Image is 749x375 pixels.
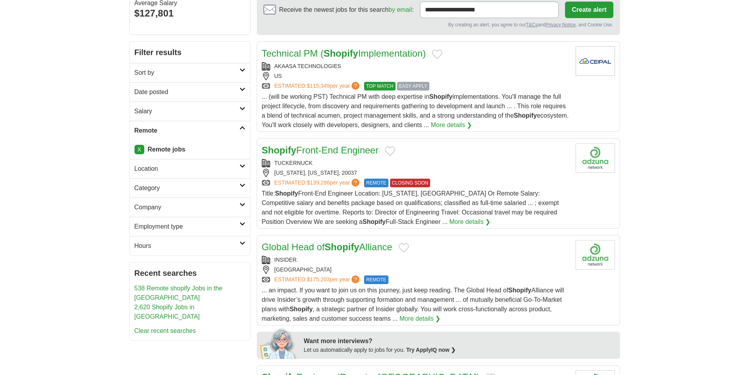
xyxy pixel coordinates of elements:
a: by email [388,6,412,13]
a: ESTIMATED:$139,286per year? [274,179,361,187]
a: More details ❯ [449,217,491,227]
span: TOP MATCH [364,82,395,91]
a: Hours [130,236,250,255]
img: apply-iq-scientist.png [260,327,298,359]
a: More details ❯ [431,120,472,130]
a: Clear recent searches [134,327,196,334]
a: Company [130,198,250,217]
a: 538 Remote shopify Jobs in the [GEOGRAPHIC_DATA] [134,285,223,301]
a: ShopifyFront-End Engineer [262,145,379,155]
span: $175,203 [307,276,329,283]
h2: Filter results [130,42,250,63]
a: Privacy Notice [545,22,576,28]
a: More details ❯ [399,314,441,323]
a: Location [130,159,250,178]
a: T&Cs [526,22,537,28]
button: Add to favorite jobs [385,146,395,156]
span: ... an impact. If you want to join us on this journey, just keep reading. The Global Head of Alli... [262,287,564,322]
div: INSIDER. [262,256,569,264]
span: ? [351,275,359,283]
h2: Location [134,164,239,174]
h2: Date posted [134,87,239,97]
div: By creating an alert, you agree to our and , and Cookie Use. [263,21,613,28]
strong: Shopify [508,287,532,294]
h2: Company [134,203,239,212]
a: Try ApplyIQ now ❯ [406,347,456,353]
strong: Remote jobs [147,146,185,153]
h2: Sort by [134,68,239,78]
span: REMOTE [364,179,388,187]
a: Remote [130,121,250,140]
a: Employment type [130,217,250,236]
strong: Shopify [514,112,537,119]
h2: Recent searches [134,267,245,279]
img: Company logo [576,46,615,76]
a: Technical PM (ShopifyImplementation) [262,48,426,59]
h2: Employment type [134,222,239,231]
div: TUCKERNUCK [262,159,569,167]
span: CLOSING SOON [390,179,431,187]
span: ? [351,179,359,187]
a: Global Head ofShopifyAlliance [262,242,392,252]
a: 2,620 Shopify Jobs in [GEOGRAPHIC_DATA] [134,304,200,320]
h2: Hours [134,241,239,251]
a: Category [130,178,250,198]
a: X [134,145,144,154]
div: $127,801 [134,6,245,20]
span: Receive the newest jobs for this search : [279,5,414,15]
div: AKAASA TECHNOLOGIES [262,62,569,70]
strong: Shopify [325,242,359,252]
img: Company logo [576,240,615,270]
span: REMOTE [364,275,388,284]
span: EASY APPLY [397,82,429,91]
button: Create alert [565,2,613,18]
button: Add to favorite jobs [432,50,442,59]
span: Title: Front-End Engineer Location: [US_STATE], [GEOGRAPHIC_DATA] Or Remote Salary: Competitive s... [262,190,559,225]
strong: Shopify [324,48,358,59]
div: Let us automatically apply to jobs for you. [304,346,615,354]
h2: Salary [134,107,239,116]
h2: Remote [134,126,239,135]
span: $115,349 [307,83,329,89]
strong: Shopify [429,93,453,100]
a: ESTIMATED:$175,203per year? [274,275,361,284]
a: Salary [130,102,250,121]
strong: Shopify [275,190,298,197]
span: ... (will be working PST) Technical PM with deep expertise in implementations. You'll manage the ... [262,93,569,128]
button: Add to favorite jobs [399,243,409,253]
div: [US_STATE], [US_STATE], 20037 [262,169,569,177]
strong: Shopify [262,145,296,155]
h2: Category [134,183,239,193]
div: Want more interviews? [304,336,615,346]
a: ESTIMATED:$115,349per year? [274,82,361,91]
div: US [262,72,569,80]
img: Company logo [576,143,615,173]
div: [GEOGRAPHIC_DATA] [262,266,569,274]
span: $139,286 [307,179,329,186]
strong: Shopify [290,306,313,312]
a: Sort by [130,63,250,82]
strong: Shopify [363,218,386,225]
a: Date posted [130,82,250,102]
span: ? [351,82,359,90]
